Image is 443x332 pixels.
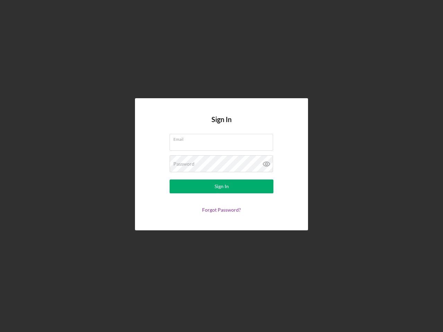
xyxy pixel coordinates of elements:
[211,116,232,134] h4: Sign In
[173,134,273,142] label: Email
[170,179,273,193] button: Sign In
[215,179,229,193] div: Sign In
[173,161,195,167] label: Password
[202,207,241,213] a: Forgot Password?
